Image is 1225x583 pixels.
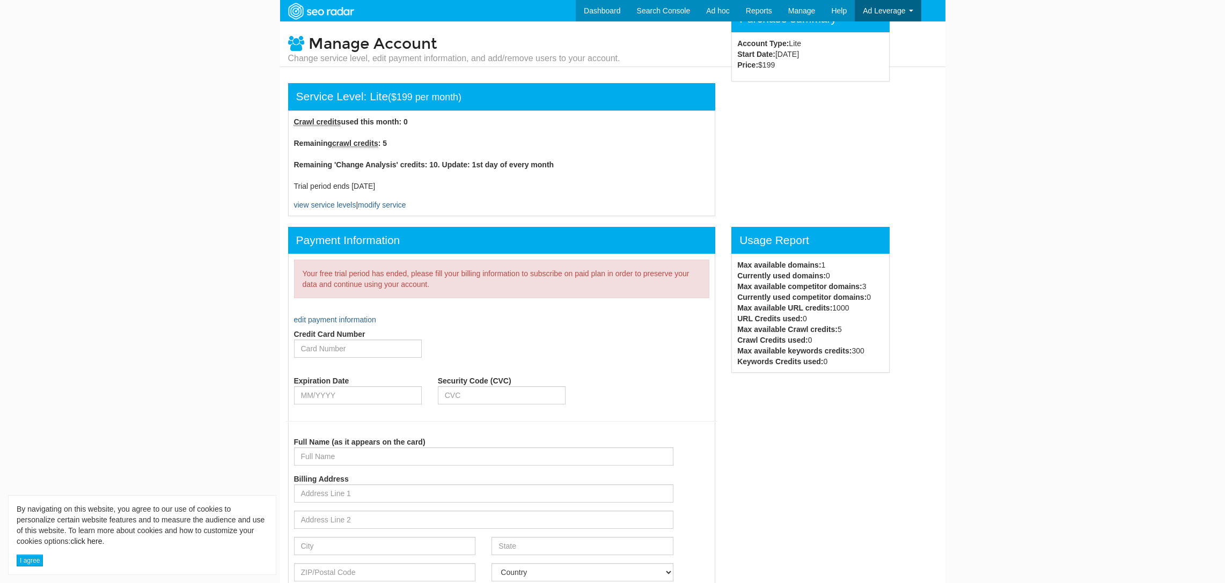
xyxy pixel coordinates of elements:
[737,38,884,49] li: Lite
[294,563,476,581] input: ZIP/Postal Code
[737,60,884,70] li: $199
[737,271,826,280] strong: Currently used domains:
[737,325,838,334] strong: Max available Crawl credits:
[358,201,406,209] a: modify service
[492,537,673,555] input: State
[788,6,816,15] span: Manage
[706,6,730,15] span: Ad hoc
[294,433,426,447] label: Full Name (as it appears on the card)
[737,346,852,355] strong: Max available keywords credits:
[729,260,892,367] div: 1 0 3 0 1000 0 5 0 300 0
[863,6,905,15] span: Ad Leverage
[746,6,772,15] span: Reports
[70,537,102,545] a: click here
[309,35,437,53] span: Manage Account
[294,181,710,191] div: Trial period ends [DATE]
[17,555,43,566] button: I agree
[294,325,365,340] label: Credit Card Number
[737,357,823,366] strong: Keywords Credits used:
[737,304,832,312] strong: Max available URL credits:
[17,504,268,547] div: By navigating on this website, you agree to our use of cookies to personalize certain website fea...
[288,227,716,254] div: Payment Information
[294,447,674,466] input: Full Name
[737,61,758,69] strong: Price:
[294,537,476,555] input: City
[294,386,422,404] input: MM/YYYY
[288,53,620,64] small: Change service level, edit payment information, and add/remove users to your account.
[294,117,341,127] abbr: Crawl credits
[294,116,408,127] label: used this month: 0
[731,227,890,254] div: Usage Report
[737,314,803,323] strong: URL Credits used:
[288,83,716,110] div: Service Level: Lite
[294,372,349,386] label: Expiration Date
[294,475,349,483] strong: Billing Address
[737,39,789,48] strong: Account Type:
[303,268,701,290] div: Your free trial period has ended, please fill your billing information to subscribe on paid plan ...
[332,139,378,148] abbr: crawl credits
[294,340,422,358] input: Card Number
[294,159,554,170] label: Remaining 'Change Analysis' credits: 10. Update: 1st day of every month
[294,315,376,324] a: edit payment information
[737,336,808,344] strong: Crawl Credits used:
[737,261,821,269] strong: Max available domains:
[284,2,358,21] img: SEORadar
[294,484,674,503] input: Address Line 1
[737,282,862,291] strong: Max available competitor domains:
[737,49,884,60] li: [DATE]
[438,386,566,404] input: CVC
[294,138,387,149] label: Remaining : 5
[737,50,775,58] strong: Start Date:
[737,293,867,301] strong: Currently used competitor domains:
[831,6,847,15] span: Help
[288,110,716,216] div: |
[438,372,511,386] label: Security Code (CVC)
[294,511,674,529] input: Address Line 2
[294,201,356,209] a: view service levels
[388,92,461,102] small: ($199 per month)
